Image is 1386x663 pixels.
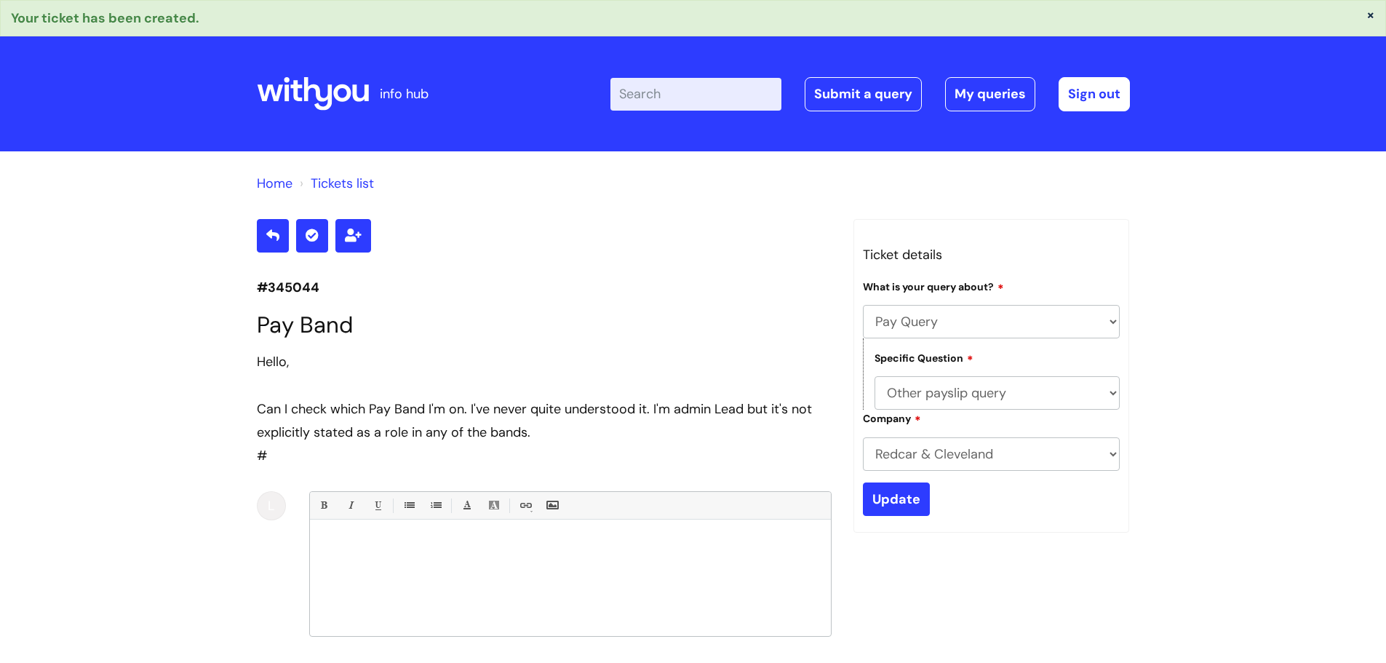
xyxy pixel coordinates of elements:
[426,496,445,515] a: 1. Ordered List (Ctrl-Shift-8)
[1366,8,1375,21] button: ×
[399,496,418,515] a: • Unordered List (Ctrl-Shift-7)
[875,350,973,365] label: Specific Question
[296,172,374,195] li: Tickets list
[257,397,832,445] div: Can I check which Pay Band I'm on. I've never quite understood it. I'm admin Lead but it's not ex...
[543,496,561,515] a: Insert Image...
[610,77,1130,111] div: | -
[863,410,921,425] label: Company
[863,243,1120,266] h3: Ticket details
[257,175,292,192] a: Home
[863,483,930,516] input: Update
[257,276,832,299] p: #345044
[516,496,534,515] a: Link
[257,350,832,373] div: Hello,
[257,172,292,195] li: Solution home
[610,78,781,110] input: Search
[485,496,503,515] a: Back Color
[257,311,832,338] h1: Pay Band
[257,350,832,468] div: #
[380,82,429,106] p: info hub
[458,496,476,515] a: Font Color
[805,77,922,111] a: Submit a query
[257,491,286,520] div: L
[368,496,386,515] a: Underline(Ctrl-U)
[1059,77,1130,111] a: Sign out
[311,175,374,192] a: Tickets list
[341,496,359,515] a: Italic (Ctrl-I)
[945,77,1035,111] a: My queries
[863,279,1004,293] label: What is your query about?
[314,496,332,515] a: Bold (Ctrl-B)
